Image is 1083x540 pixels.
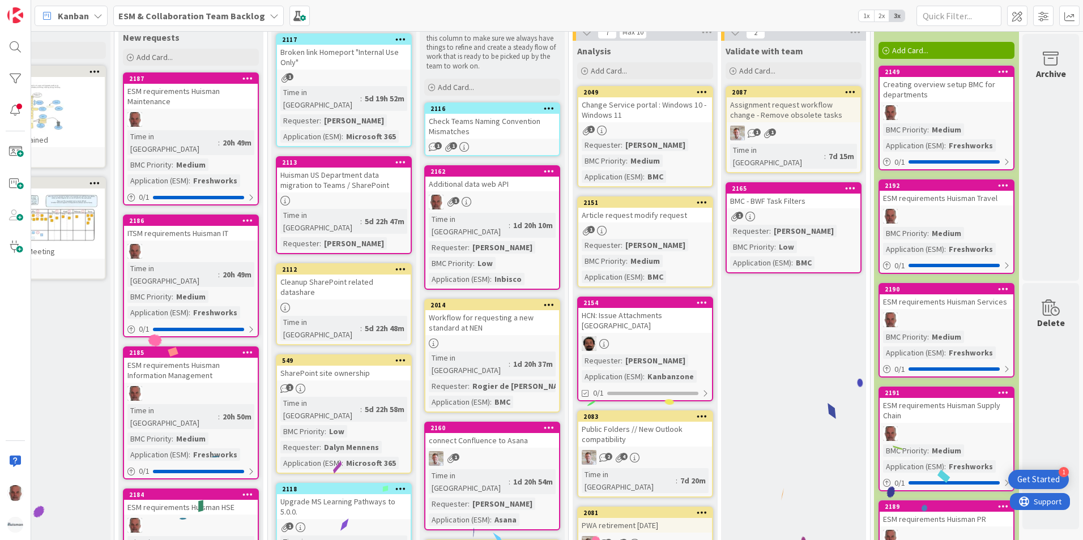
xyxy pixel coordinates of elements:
[124,464,258,478] div: 0/1
[190,306,240,319] div: Freshworks
[425,300,559,310] div: 2014
[732,185,860,192] div: 2165
[450,142,457,149] span: 1
[880,77,1013,102] div: Creating overview setup BMC for departments
[730,126,745,140] img: Rd
[730,144,824,169] div: Time in [GEOGRAPHIC_DATA]
[475,257,496,269] div: Low
[732,88,860,96] div: 2087
[127,386,142,401] img: HB
[7,517,23,533] img: avatar
[277,35,411,45] div: 2117
[946,139,996,152] div: Freshworks
[883,426,898,441] img: HB
[880,181,1013,205] div: 2192ESM requirements Huisman Travel
[598,25,617,39] span: 7
[124,216,258,226] div: 2186
[510,219,556,232] div: 1d 20h 10m
[172,290,173,303] span: :
[753,128,761,136] span: 1
[582,239,621,251] div: Requester
[578,87,712,122] div: 2049Change Service portal : Windows 10 - Windows 11
[124,84,258,109] div: ESM requirements Huisman Maintenance
[727,194,860,208] div: BMC - BWF Task Filters
[129,349,258,357] div: 2185
[1059,467,1069,477] div: 1
[880,191,1013,205] div: ESM requirements Huisman Travel
[190,174,240,187] div: Freshworks
[280,237,319,250] div: Requester
[127,112,142,127] img: HB
[746,25,765,39] span: 2
[578,422,712,447] div: Public Folders // New Outlook compatibility
[438,82,474,92] span: Add Card...
[124,216,258,241] div: 2186ITSM requirements Huisman IT
[425,195,559,209] div: HB
[885,182,1013,190] div: 2192
[727,183,860,194] div: 2165
[824,150,826,162] span: :
[470,241,535,254] div: [PERSON_NAME]
[1008,470,1069,489] div: Open Get Started checklist, remaining modules: 1
[280,397,360,422] div: Time in [GEOGRAPHIC_DATA]
[885,68,1013,76] div: 2149
[883,331,927,343] div: BMC Priority
[280,316,360,341] div: Time in [GEOGRAPHIC_DATA]
[727,97,860,122] div: Assignment request workflow change - Remove obsolete tasks
[321,114,387,127] div: [PERSON_NAME]
[280,130,342,143] div: Application (ESM)
[430,105,559,113] div: 2116
[124,386,258,401] div: HB
[880,502,1013,512] div: 2189
[578,508,712,533] div: 2081PWA retirement [DATE]
[622,29,643,35] div: Max 10
[127,432,172,445] div: BMC Priority
[929,123,964,136] div: Medium
[124,490,258,500] div: 2184
[626,255,628,267] span: :
[429,213,509,238] div: Time in [GEOGRAPHIC_DATA]
[578,208,712,222] div: Article request modify request
[277,157,411,168] div: 2113
[578,87,712,97] div: 2049
[360,322,362,335] span: :
[430,424,559,432] div: 2160
[645,170,666,183] div: BMC
[425,166,559,191] div: 2162Additional data web API
[582,370,643,383] div: Application (ESM)
[880,181,1013,191] div: 2192
[127,130,218,155] div: Time in [GEOGRAPHIC_DATA]
[427,6,558,71] p: We will pull items from "Options" to this column to indicate that they need to be refined. There ...
[429,195,444,209] img: HB
[429,380,468,392] div: Requester
[739,66,775,76] span: Add Card...
[430,301,559,309] div: 2014
[282,357,411,365] div: 549
[124,348,258,358] div: 2185
[124,190,258,204] div: 0/1
[58,9,89,23] span: Kanban
[591,66,627,76] span: Add Card...
[429,257,473,269] div: BMC Priority
[277,484,411,494] div: 2118
[425,451,559,466] div: Rd
[929,331,964,343] div: Medium
[220,410,254,423] div: 20h 50m
[490,273,492,285] span: :
[286,384,293,391] span: 1
[578,336,712,351] div: AC
[880,398,1013,423] div: ESM requirements Huisman Supply Chain
[883,243,944,255] div: Application (ESM)
[880,502,1013,526] div: 2189ESM requirements Huisman PR
[343,130,399,143] div: Microsoft 365
[791,256,793,269] span: :
[727,126,860,140] div: Rd
[429,396,490,408] div: Application (ESM)
[124,322,258,336] div: 0/1
[883,227,927,239] div: BMC Priority
[583,299,712,307] div: 2154
[582,170,643,183] div: Application (ESM)
[425,423,559,448] div: 2160connect Confluence to Asana
[645,370,697,383] div: Kanbanzone
[578,198,712,222] div: 2151Article request modify request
